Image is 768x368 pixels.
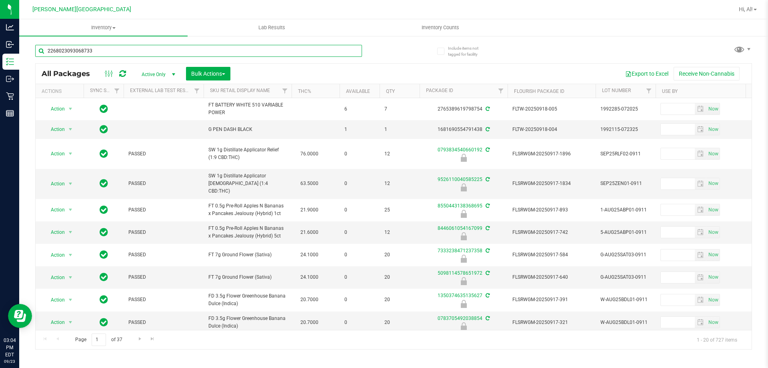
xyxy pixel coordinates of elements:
[35,45,362,57] input: Search Package ID, Item Name, SKU, Lot or Part Number...
[695,148,706,159] span: select
[296,271,322,283] span: 24.1000
[66,317,76,328] span: select
[706,317,720,328] span: select
[384,229,415,236] span: 12
[19,24,188,31] span: Inventory
[128,273,199,281] span: PASSED
[418,277,509,285] div: Newly Received
[600,150,651,158] span: SEP25RLF02-0911
[418,126,509,133] div: 1681690554791438
[66,272,76,283] span: select
[92,334,106,346] input: 1
[344,105,375,113] span: 6
[706,227,720,238] span: Set Current date
[512,206,591,214] span: FLSRWGM-20250917-893
[512,180,591,187] span: FLSRWGM-20250917-1834
[418,105,509,113] div: 2765389619798754
[695,249,706,261] span: select
[296,294,322,306] span: 20.7000
[8,304,32,328] iframe: Resource center
[344,229,375,236] span: 0
[130,88,193,93] a: External Lab Test Result
[438,225,482,231] a: 8446061054167099
[512,105,591,113] span: FLTW-20250918-005
[188,19,356,36] a: Lab Results
[438,147,482,153] a: 0793834540660192
[695,294,706,306] span: select
[100,249,108,260] span: In Sync
[296,249,322,261] span: 24.1000
[706,178,720,189] span: select
[418,232,509,240] div: Newly Received
[298,88,311,94] a: THC%
[296,317,322,328] span: 20.7000
[484,127,490,132] span: Sync from Compliance System
[208,172,287,195] span: SW 1g Distillate Applicator [DEMOGRAPHIC_DATA] (1:4 CBD:THC)
[346,88,370,94] a: Available
[690,334,744,346] span: 1 - 20 of 727 items
[695,124,706,135] span: select
[384,206,415,214] span: 25
[514,88,564,94] a: Flourish Package ID
[418,322,509,330] div: Newly Received
[706,204,720,215] span: select
[66,249,76,261] span: select
[706,204,720,216] span: Set Current date
[739,6,753,12] span: Hi, Al!
[448,45,488,57] span: Include items not tagged for facility
[384,126,415,133] span: 1
[44,103,65,115] span: Action
[600,273,651,281] span: G-AUG25SAT03-0911
[6,40,14,48] inline-svg: Inbound
[100,271,108,283] span: In Sync
[438,316,482,321] a: 0783705492038854
[44,249,65,261] span: Action
[484,203,490,209] span: Sync from Compliance System
[19,19,188,36] a: Inventory
[706,227,720,238] span: select
[128,206,199,214] span: PASSED
[66,294,76,306] span: select
[44,227,65,238] span: Action
[4,337,16,358] p: 03:04 PM EDT
[438,270,482,276] a: 5098114578651972
[42,88,80,94] div: Actions
[191,70,225,77] span: Bulk Actions
[344,150,375,158] span: 0
[6,58,14,66] inline-svg: Inventory
[134,334,146,344] a: Go to the next page
[44,124,65,135] span: Action
[208,202,287,217] span: FT 0.5g Pre-Roll Apples N Bananas x Pancakes Jealousy (Hybrid) 1ct
[296,227,322,238] span: 21.6000
[706,317,720,328] span: Set Current date
[706,103,720,115] span: select
[90,88,121,93] a: Sync Status
[418,300,509,308] div: Newly Received
[128,180,199,187] span: PASSED
[600,229,651,236] span: 5-AUG25ABP01-0911
[484,177,490,182] span: Sync from Compliance System
[344,296,375,304] span: 0
[426,88,453,93] a: Package ID
[600,206,651,214] span: 1-AUG25ABP01-0911
[186,67,230,80] button: Bulk Actions
[44,294,65,306] span: Action
[208,225,287,240] span: FT 0.5g Pre-Roll Apples N Bananas x Pancakes Jealousy (Hybrid) 5ct
[128,229,199,236] span: PASSED
[484,316,490,321] span: Sync from Compliance System
[438,177,482,182] a: 9526110040585225
[418,210,509,218] div: Newly Received
[600,180,651,187] span: SEP25ZEN01-0911
[128,251,199,259] span: PASSED
[66,204,76,215] span: select
[706,124,720,135] span: select
[6,75,14,83] inline-svg: Outbound
[32,6,131,13] span: [PERSON_NAME][GEOGRAPHIC_DATA]
[248,24,296,31] span: Lab Results
[642,84,656,98] a: Filter
[296,204,322,216] span: 21.9000
[128,319,199,326] span: PASSED
[706,103,720,115] span: Set Current date
[344,273,375,281] span: 0
[384,150,415,158] span: 12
